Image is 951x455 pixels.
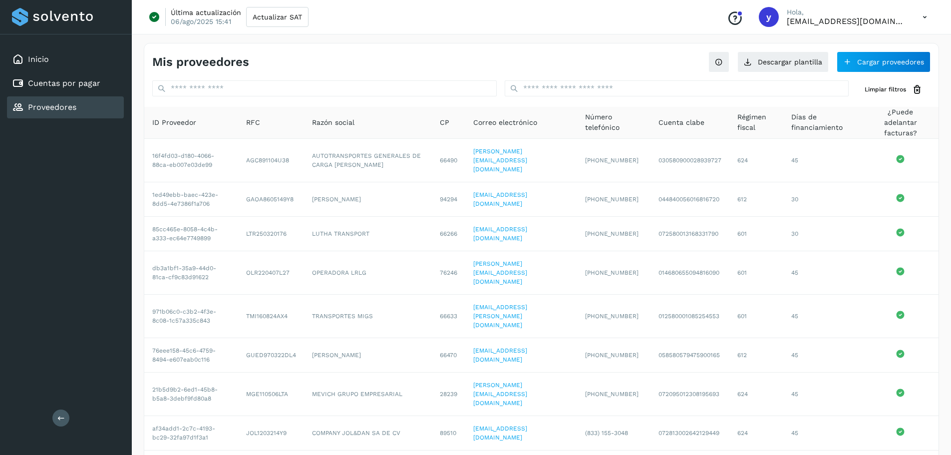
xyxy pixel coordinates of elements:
td: 612 [729,182,783,217]
button: Descargar plantilla [737,51,829,72]
td: 66633 [432,295,465,338]
span: (833) 155-3048 [585,430,628,437]
span: Cuenta clabe [658,117,704,128]
a: Cuentas por pagar [28,78,100,88]
td: 45 [783,251,863,295]
span: [PHONE_NUMBER] [585,269,638,276]
td: 612 [729,338,783,373]
span: [PHONE_NUMBER] [585,391,638,398]
span: [PHONE_NUMBER] [585,230,638,237]
td: 624 [729,139,783,182]
td: GUED970322DL4 [238,338,304,373]
td: AGC891104U38 [238,139,304,182]
td: 601 [729,251,783,295]
td: 971b06c0-c3b2-4f3e-8c08-1c57a335c843 [144,295,238,338]
td: MEVICH GRUPO EMPRESARIAL [304,373,432,416]
span: [PHONE_NUMBER] [585,196,638,203]
a: [EMAIL_ADDRESS][DOMAIN_NAME] [473,347,527,363]
td: [PERSON_NAME] [304,338,432,373]
a: Inicio [28,54,49,64]
span: Régimen fiscal [737,112,775,133]
td: 624 [729,373,783,416]
button: Actualizar SAT [246,7,309,27]
div: Inicio [7,48,124,70]
span: Razón social [312,117,354,128]
p: Última actualización [171,8,241,17]
td: 30 [783,217,863,251]
p: Hola, [787,8,907,16]
td: GAOA8605149Y8 [238,182,304,217]
td: 85cc465e-8058-4c4b-a333-ec64e7749899 [144,217,238,251]
td: 058580579475900165 [650,338,729,373]
a: [EMAIL_ADDRESS][DOMAIN_NAME] [473,425,527,441]
td: 45 [783,338,863,373]
td: MGE110506LTA [238,373,304,416]
td: OPERADORA LRLG [304,251,432,295]
td: 45 [783,416,863,451]
span: CP [440,117,449,128]
td: 072095012308195693 [650,373,729,416]
td: 1ed49ebb-baec-423e-8dd5-4e7386f1a706 [144,182,238,217]
td: 94294 [432,182,465,217]
div: Proveedores [7,96,124,118]
a: [PERSON_NAME][EMAIL_ADDRESS][DOMAIN_NAME] [473,382,527,407]
td: 45 [783,295,863,338]
td: 072813002642129449 [650,416,729,451]
td: db3a1bf1-35a9-44d0-81ca-cf9c83d91622 [144,251,238,295]
td: 45 [783,373,863,416]
span: [PHONE_NUMBER] [585,352,638,359]
td: 012580001085254553 [650,295,729,338]
span: RFC [246,117,260,128]
td: 16f4fd03-d180-4066-88ca-eb007e03de99 [144,139,238,182]
a: [EMAIL_ADDRESS][DOMAIN_NAME] [473,191,527,207]
span: Número telefónico [585,112,643,133]
td: 66490 [432,139,465,182]
td: 89510 [432,416,465,451]
td: 76eee158-45c6-4759-8494-e607eab0c116 [144,338,238,373]
td: AUTOTRANSPORTES GENERALES DE CARGA [PERSON_NAME] [304,139,432,182]
td: 014680655094816090 [650,251,729,295]
span: Actualizar SAT [253,13,302,20]
td: 30 [783,182,863,217]
button: Cargar proveedores [837,51,931,72]
td: 624 [729,416,783,451]
span: Correo electrónico [473,117,537,128]
td: 66266 [432,217,465,251]
td: COMPANY JOL&DAN SA DE CV [304,416,432,451]
a: [PERSON_NAME][EMAIL_ADDRESS][DOMAIN_NAME] [473,148,527,173]
td: 030580900028939727 [650,139,729,182]
td: LUTHA TRANSPORT [304,217,432,251]
td: 072580013168331790 [650,217,729,251]
td: af34add1-2c7c-4193-bc29-32fa97d1f3a1 [144,416,238,451]
td: 21b5d9b2-6ed1-45b8-b5a8-3debf9fd80a8 [144,373,238,416]
span: Limpiar filtros [865,85,906,94]
span: ID Proveedor [152,117,196,128]
td: TRANSPORTES MIGS [304,295,432,338]
td: JOL1203214Y9 [238,416,304,451]
div: Cuentas por pagar [7,72,124,94]
a: [EMAIL_ADDRESS][DOMAIN_NAME] [473,226,527,242]
span: [PHONE_NUMBER] [585,313,638,320]
td: 601 [729,217,783,251]
td: 76246 [432,251,465,295]
td: 45 [783,139,863,182]
span: Días de financiamiento [791,112,855,133]
td: 044840056016816720 [650,182,729,217]
td: 28239 [432,373,465,416]
td: 66470 [432,338,465,373]
button: Limpiar filtros [857,80,931,99]
td: 601 [729,295,783,338]
td: LTR250320176 [238,217,304,251]
span: [PHONE_NUMBER] [585,157,638,164]
td: [PERSON_NAME] [304,182,432,217]
p: 06/ago/2025 15:41 [171,17,231,26]
p: ycordova@rad-logistics.com [787,16,907,26]
a: Proveedores [28,102,76,112]
h4: Mis proveedores [152,55,249,69]
td: TMI160824AX4 [238,295,304,338]
td: OLR220407L27 [238,251,304,295]
a: [PERSON_NAME][EMAIL_ADDRESS][DOMAIN_NAME] [473,260,527,285]
a: [EMAIL_ADDRESS][PERSON_NAME][DOMAIN_NAME] [473,304,527,329]
span: ¿Puede adelantar facturas? [871,107,931,138]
